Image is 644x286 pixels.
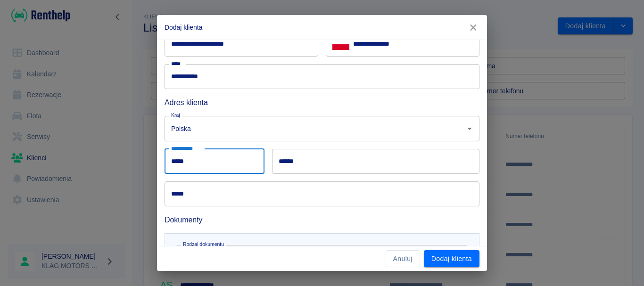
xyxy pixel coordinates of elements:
[386,250,420,268] button: Anuluj
[332,37,349,51] button: Select country
[171,112,180,119] label: Kraj
[165,97,479,108] h6: Adres klienta
[183,241,224,248] label: Rodzaj dokumentu
[463,122,476,135] button: Otwórz
[176,245,468,270] div: Prawo jazdy
[424,250,479,268] button: Dodaj klienta
[157,15,487,40] h2: Dodaj klienta
[165,214,479,226] h6: Dokumenty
